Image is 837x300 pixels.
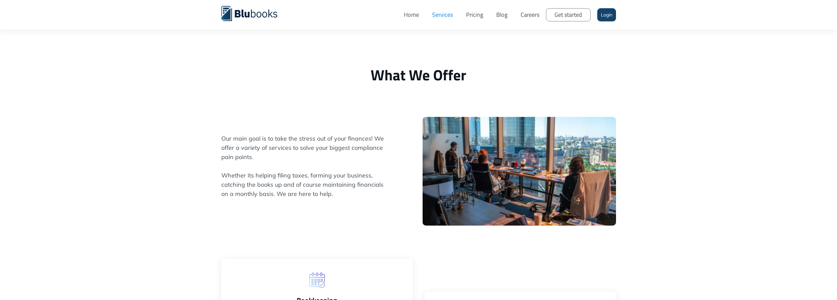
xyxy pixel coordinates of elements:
a: Services [426,5,459,25]
span: Our main goal is to take the stress out of your finances! We offer a variety of services to solve... [221,134,387,199]
a: Login [597,8,616,21]
a: Home [397,5,426,25]
a: Blog [490,5,514,25]
a: Careers [514,5,546,25]
a: Get started [546,8,591,21]
a: home [221,5,287,21]
h1: What We Offer [221,66,616,84]
a: Pricing [459,5,490,25]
